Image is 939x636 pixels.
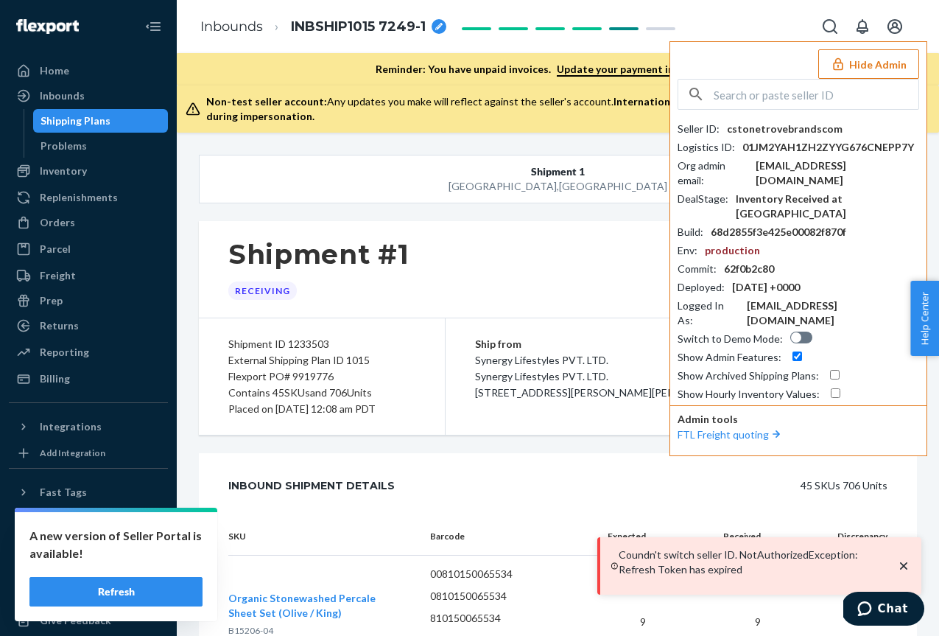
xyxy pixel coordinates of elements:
[9,415,168,438] button: Integrations
[206,94,915,124] div: Any updates you make will reflect against the seller's account.
[418,518,584,556] th: Barcode
[848,12,877,41] button: Open notifications
[9,559,168,582] button: Talk to Support
[40,345,89,360] div: Reporting
[773,518,887,556] th: Discrepancy
[40,447,105,459] div: Add Integration
[376,62,726,77] p: Reminder: You have unpaid invoices.
[206,95,327,108] span: Non-test seller account:
[880,12,910,41] button: Open account menu
[29,577,203,607] button: Refresh
[742,140,914,155] div: 01JM2YAH1ZH2ZYYG676CNEPP7Y
[430,611,572,626] p: 810150065534
[678,412,919,427] p: Admin tools
[40,63,69,78] div: Home
[40,88,85,103] div: Inbounds
[41,113,110,128] div: Shipping Plans
[40,242,71,256] div: Parcel
[40,318,79,333] div: Returns
[9,444,168,462] a: Add Integration
[9,159,168,183] a: Inventory
[291,18,426,37] span: INBSHIP1015 7249-1
[200,18,263,35] a: Inbounds
[678,158,748,188] div: Org admin email :
[41,139,87,153] div: Problems
[29,527,203,562] p: A new version of Seller Portal is available!
[678,243,697,258] div: Env :
[678,140,735,155] div: Logistics ID :
[430,567,572,581] p: 00810150065534
[430,589,572,604] p: 0810150065534
[9,84,168,108] a: Inbounds
[678,428,784,441] a: FTL Freight quoting
[619,548,896,577] p: Coundn't switch seller ID. NotAuthorizedException: Refresh Token has expired
[228,592,376,619] span: Organic Stonewashed Percale Sheet Set (Olive / King)
[228,368,415,385] div: Flexport PO# 9919776
[678,225,703,240] div: Build :
[9,211,168,234] a: Orders
[228,385,415,401] div: Contains 45 SKUs and 706 Units
[678,332,783,346] div: Switch to Demo Mode :
[714,80,918,109] input: Search or paste seller ID
[33,109,169,133] a: Shipping Plans
[9,314,168,338] a: Returns
[910,281,939,356] button: Help Center
[815,12,845,41] button: Open Search Box
[711,225,846,240] div: 68d2855f3e425e00082f870f
[40,268,76,283] div: Freight
[756,158,919,188] div: [EMAIL_ADDRESS][DOMAIN_NAME]
[531,164,585,179] span: Shipment 1
[9,186,168,209] a: Replenishments
[40,215,75,230] div: Orders
[475,336,759,352] p: Ship from
[724,262,774,276] div: 62f0b2c80
[40,190,118,205] div: Replenishments
[428,471,887,500] div: 45 SKUs 706 Units
[9,534,168,557] a: Settings
[228,591,407,621] button: Organic Stonewashed Percale Sheet Set (Olive / King)
[9,340,168,364] a: Reporting
[228,352,415,368] div: External Shipping Plan ID 1015
[9,481,168,504] button: Fast Tags
[228,336,415,352] div: Shipment ID 1233503
[747,298,919,328] div: [EMAIL_ADDRESS][DOMAIN_NAME]
[736,192,919,221] div: Inventory Received at [GEOGRAPHIC_DATA]
[678,262,717,276] div: Commit :
[40,371,70,386] div: Billing
[658,518,773,556] th: Received
[16,19,79,34] img: Flexport logo
[9,264,168,287] a: Freight
[727,122,843,136] div: cstonetrovebrandscom
[732,280,800,295] div: [DATE] +0000
[475,354,733,399] span: Synergy Lifestyles PVT. LTD. Synergy Lifestyles PVT. LTD. [STREET_ADDRESS][PERSON_NAME][PERSON_NAME]
[678,368,819,383] div: Show Archived Shipping Plans :
[9,237,168,261] a: Parcel
[9,59,168,83] a: Home
[705,243,760,258] div: production
[843,592,924,629] iframe: Opens a widget where you can chat to one of our agents
[40,293,63,308] div: Prep
[9,367,168,391] a: Billing
[33,134,169,158] a: Problems
[228,239,409,270] h1: Shipment #1
[271,179,844,194] div: [GEOGRAPHIC_DATA] , [GEOGRAPHIC_DATA]
[199,155,917,203] button: Shipment 1[GEOGRAPHIC_DATA],[GEOGRAPHIC_DATA]
[557,63,726,77] a: Update your payment information.
[678,350,781,365] div: Show Admin Features :
[896,559,911,573] svg: close toast
[228,471,395,500] div: Inbound Shipment Details
[818,49,919,79] button: Hide Admin
[9,289,168,312] a: Prep
[40,164,87,178] div: Inventory
[228,518,418,556] th: SKU
[138,12,168,41] button: Close Navigation
[9,510,168,528] a: Add Fast Tag
[678,387,820,402] div: Show Hourly Inventory Values :
[228,625,273,636] span: B15206-04
[678,192,728,206] div: DealStage :
[228,282,297,300] div: Receiving
[189,5,458,49] ol: breadcrumbs
[40,485,87,500] div: Fast Tags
